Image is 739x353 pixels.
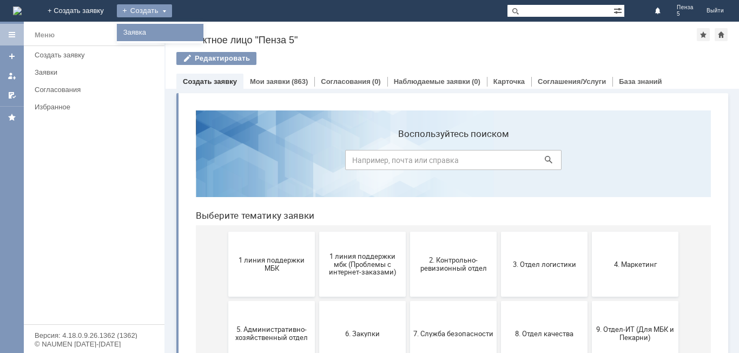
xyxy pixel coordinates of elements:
[314,130,400,195] button: 3. Отдел логистики
[9,108,524,119] header: Выберите тематику заявки
[493,77,525,86] a: Карточка
[226,293,306,309] span: Отдел-ИТ (Битрикс24 и CRM)
[44,297,124,305] span: Бухгалтерия (для мбк)
[394,77,470,86] a: Наблюдаемые заявки
[176,35,697,45] div: Контактное лицо "Пенза 5"
[13,6,22,15] a: Перейти на домашнюю страницу
[677,4,694,11] span: Пенза
[135,297,215,305] span: Отдел ИТ (1С)
[44,154,124,171] span: 1 линия поддержки МБК
[314,199,400,264] button: 8. Отдел качества
[223,130,309,195] button: 2. Контрольно-ревизионный отдел
[408,158,488,166] span: 4. Маркетинг
[619,77,662,86] a: База знаний
[223,199,309,264] button: 7. Служба безопасности
[30,47,162,63] a: Создать заявку
[35,51,158,59] div: Создать заявку
[30,81,162,98] a: Согласования
[35,332,154,339] div: Версия: 4.18.0.9.26.1362 (1362)
[405,130,491,195] button: 4. Маркетинг
[135,150,215,174] span: 1 линия поддержки мбк (Проблемы с интернет-заказами)
[405,199,491,264] button: 9. Отдел-ИТ (Для МБК и Пекарни)
[41,130,128,195] button: 1 линия поддержки МБК
[472,77,480,86] div: (0)
[226,154,306,171] span: 2. Контрольно-ревизионный отдел
[35,341,154,348] div: © NAUMEN [DATE]-[DATE]
[183,77,237,86] a: Создать заявку
[3,67,21,84] a: Мои заявки
[317,227,397,236] span: 8. Отдел качества
[132,130,219,195] button: 1 линия поддержки мбк (Проблемы с интернет-заказами)
[372,77,381,86] div: (0)
[677,11,694,17] span: 5
[226,227,306,236] span: 7. Служба безопасности
[35,68,158,76] div: Заявки
[314,269,400,334] button: Отдел-ИТ (Офис)
[321,77,371,86] a: Согласования
[135,227,215,236] span: 6. Закупки
[408,224,488,240] span: 9. Отдел-ИТ (Для МБК и Пекарни)
[132,199,219,264] button: 6. Закупки
[223,269,309,334] button: Отдел-ИТ (Битрикс24 и CRM)
[158,48,374,68] input: Например, почта или справка
[3,48,21,65] a: Создать заявку
[30,64,162,81] a: Заявки
[119,26,201,39] a: Заявка
[408,297,488,305] span: Финансовый отдел
[35,29,55,42] div: Меню
[317,158,397,166] span: 3. Отдел логистики
[13,6,22,15] img: logo
[317,297,397,305] span: Отдел-ИТ (Офис)
[613,5,624,15] span: Расширенный поиск
[117,4,172,17] div: Создать
[41,199,128,264] button: 5. Административно-хозяйственный отдел
[538,77,606,86] a: Соглашения/Услуги
[41,269,128,334] button: Бухгалтерия (для мбк)
[158,27,374,37] label: Воспользуйтесь поиском
[35,103,146,111] div: Избранное
[132,269,219,334] button: Отдел ИТ (1С)
[405,269,491,334] button: Финансовый отдел
[250,77,290,86] a: Мои заявки
[35,86,158,94] div: Согласования
[3,87,21,104] a: Мои согласования
[44,224,124,240] span: 5. Административно-хозяйственный отдел
[697,28,710,41] div: Добавить в избранное
[715,28,728,41] div: Сделать домашней страницей
[292,77,308,86] div: (863)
